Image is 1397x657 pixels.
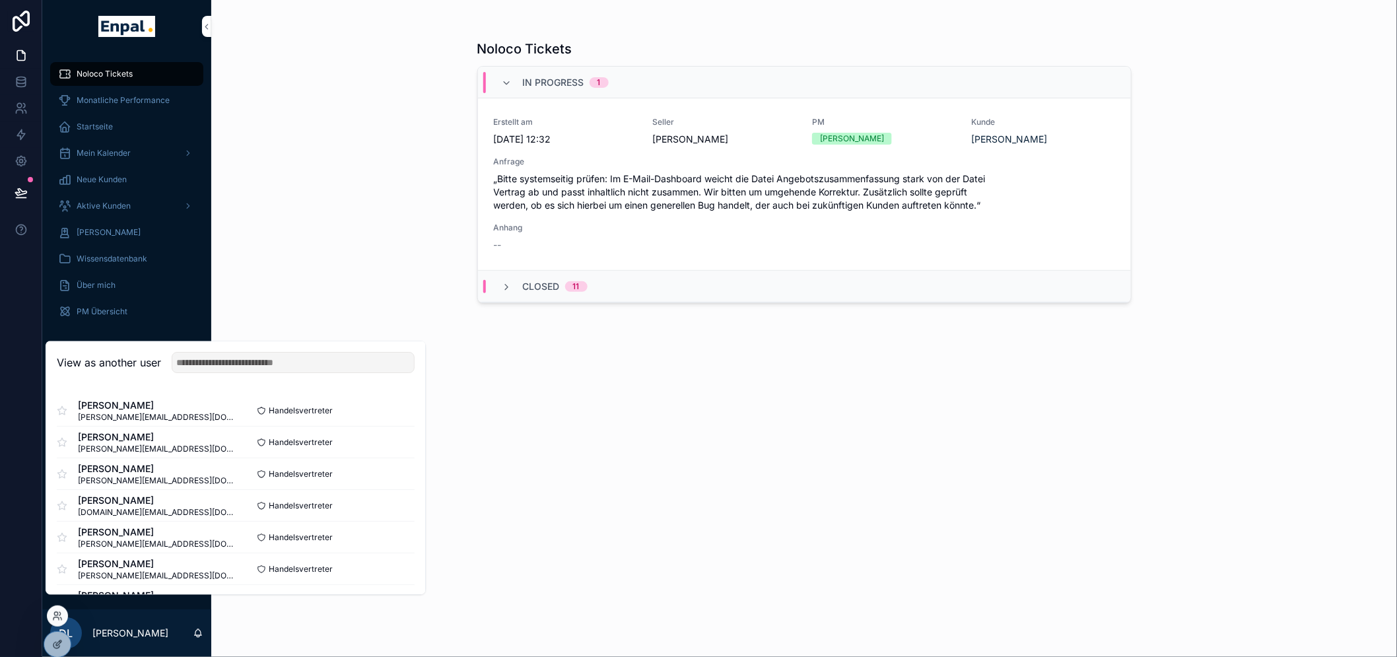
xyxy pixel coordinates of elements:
span: Handelsvertreter [269,437,333,448]
h2: View as another user [57,355,161,371]
span: Startseite [77,121,113,132]
span: Kunde [971,117,1114,127]
a: PM Übersicht [50,300,203,324]
span: Neue Kunden [77,174,127,185]
span: [PERSON_NAME] [78,399,236,412]
span: [DATE] 12:32 [494,133,637,146]
span: Handelsvertreter [269,532,333,543]
span: [PERSON_NAME] [78,494,236,507]
span: [PERSON_NAME] [653,133,796,146]
span: [PERSON_NAME] [77,227,141,238]
span: Handelsvertreter [269,564,333,574]
span: „Bitte systemseitig prüfen: Im E-Mail-Dashboard weicht die Datei Angebotszusammenfassung stark vo... [494,172,1115,212]
span: Monatliche Performance [77,95,170,106]
h1: Noloco Tickets [477,40,572,58]
a: Mein Kalender [50,141,203,165]
span: Aktive Kunden [77,201,131,211]
span: Anfrage [494,156,1115,167]
a: Über mich [50,273,203,297]
img: App logo [98,16,154,37]
span: In Progress [523,76,584,89]
div: 11 [573,281,580,292]
span: [DOMAIN_NAME][EMAIL_ADDRESS][DOMAIN_NAME] [78,507,236,518]
span: [PERSON_NAME] [78,462,236,475]
span: [PERSON_NAME][EMAIL_ADDRESS][DOMAIN_NAME] [78,475,236,486]
a: [PERSON_NAME] [971,133,1047,146]
span: Wissensdatenbank [77,254,147,264]
span: PM [812,117,955,127]
div: 1 [597,77,601,88]
span: Handelsvertreter [269,469,333,479]
span: [PERSON_NAME][EMAIL_ADDRESS][DOMAIN_NAME] [78,444,236,454]
div: [PERSON_NAME] [820,133,884,145]
a: Monatliche Performance [50,88,203,112]
span: Mein Kalender [77,148,131,158]
span: [PERSON_NAME] [78,431,236,444]
span: Noloco Tickets [77,69,133,79]
span: [PERSON_NAME][EMAIL_ADDRESS][DOMAIN_NAME] [78,571,236,581]
p: [PERSON_NAME] [92,627,168,640]
span: Seller [653,117,796,127]
a: [PERSON_NAME] [50,221,203,244]
span: Über mich [77,280,116,291]
span: Closed [523,280,560,293]
a: Startseite [50,115,203,139]
div: scrollable content [42,53,211,341]
span: Anhang [494,223,1115,233]
span: [PERSON_NAME][EMAIL_ADDRESS][DOMAIN_NAME] [78,539,236,549]
span: Erstellt am [494,117,637,127]
span: [PERSON_NAME][EMAIL_ADDRESS][DOMAIN_NAME] [78,412,236,423]
span: Handelsvertreter [269,501,333,511]
span: -- [494,238,502,252]
a: Neue Kunden [50,168,203,191]
span: Handelsvertreter [269,405,333,416]
a: Noloco Tickets [50,62,203,86]
a: Wissensdatenbank [50,247,203,271]
span: [PERSON_NAME] [78,589,236,602]
a: Aktive Kunden [50,194,203,218]
span: PM Übersicht [77,306,127,317]
span: [PERSON_NAME] [78,557,236,571]
span: [PERSON_NAME] [78,526,236,539]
